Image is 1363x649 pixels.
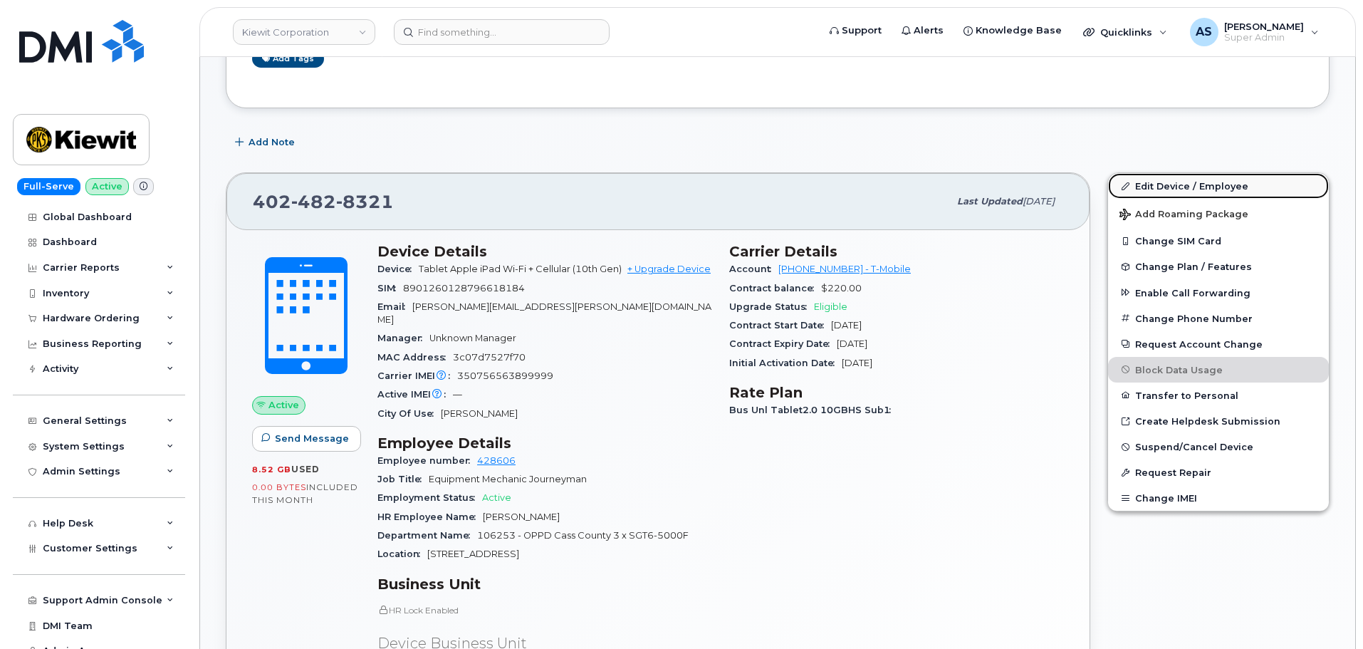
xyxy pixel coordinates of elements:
[729,405,898,415] span: Bus Unl Tablet2.0 10GBHS Sub1
[377,474,429,484] span: Job Title
[291,464,320,474] span: used
[1135,287,1250,298] span: Enable Call Forwarding
[429,474,587,484] span: Equipment Mechanic Journeyman
[1108,306,1329,331] button: Change Phone Number
[729,384,1064,401] h3: Rate Plan
[377,301,711,325] span: [PERSON_NAME][EMAIL_ADDRESS][PERSON_NAME][DOMAIN_NAME]
[976,24,1062,38] span: Knowledge Base
[778,264,911,274] a: [PHONE_NUMBER] - T-Mobile
[729,320,831,331] span: Contract Start Date
[291,191,336,212] span: 482
[377,512,483,522] span: HR Employee Name
[1108,228,1329,254] button: Change SIM Card
[729,358,842,368] span: Initial Activation Date
[814,301,847,312] span: Eligible
[457,370,553,381] span: 350756563899999
[1108,408,1329,434] a: Create Helpdesk Submission
[1108,485,1329,511] button: Change IMEI
[957,196,1023,207] span: Last updated
[441,408,518,419] span: [PERSON_NAME]
[268,398,299,412] span: Active
[253,191,394,212] span: 402
[1135,261,1252,272] span: Change Plan / Features
[837,338,867,349] span: [DATE]
[275,432,349,445] span: Send Message
[377,604,712,616] p: HR Lock Enabled
[252,464,291,474] span: 8.52 GB
[477,530,689,541] span: 106253 - OPPD Cass County 3 x SGT6-5000F
[892,16,954,45] a: Alerts
[403,283,525,294] span: 8901260128796618184
[377,333,429,343] span: Manager
[1108,199,1329,228] button: Add Roaming Package
[729,338,837,349] span: Contract Expiry Date
[1108,280,1329,306] button: Enable Call Forwarding
[842,24,882,38] span: Support
[729,301,814,312] span: Upgrade Status
[429,333,516,343] span: Unknown Manager
[377,264,419,274] span: Device
[249,135,295,149] span: Add Note
[729,264,778,274] span: Account
[377,576,712,593] h3: Business Unit
[252,482,306,492] span: 0.00 Bytes
[453,389,462,400] span: —
[377,301,412,312] span: Email
[336,191,394,212] span: 8321
[627,264,711,274] a: + Upgrade Device
[1301,587,1352,638] iframe: Messenger Launcher
[1108,357,1329,383] button: Block Data Usage
[377,243,712,260] h3: Device Details
[1073,18,1177,46] div: Quicklinks
[820,16,892,45] a: Support
[377,352,453,363] span: MAC Address
[377,389,453,400] span: Active IMEI
[1108,434,1329,460] button: Suspend/Cancel Device
[1023,196,1055,207] span: [DATE]
[233,19,375,45] a: Kiewit Corporation
[1100,26,1152,38] span: Quicklinks
[226,130,307,155] button: Add Note
[477,455,516,466] a: 428606
[377,435,712,452] h3: Employee Details
[252,426,361,452] button: Send Message
[729,283,821,294] span: Contract balance
[1224,21,1304,32] span: [PERSON_NAME]
[1108,331,1329,357] button: Request Account Change
[377,549,427,559] span: Location
[394,19,610,45] input: Find something...
[1119,209,1248,222] span: Add Roaming Package
[1108,254,1329,279] button: Change Plan / Features
[1180,18,1329,46] div: Alexander Strull
[1135,442,1253,452] span: Suspend/Cancel Device
[453,352,526,363] span: 3c07d7527f70
[954,16,1072,45] a: Knowledge Base
[377,455,477,466] span: Employee number
[842,358,872,368] span: [DATE]
[1108,383,1329,408] button: Transfer to Personal
[1196,24,1212,41] span: AS
[377,492,482,503] span: Employment Status
[1108,460,1329,485] button: Request Repair
[914,24,944,38] span: Alerts
[377,370,457,381] span: Carrier IMEI
[831,320,862,331] span: [DATE]
[483,512,560,522] span: [PERSON_NAME]
[427,549,519,559] span: [STREET_ADDRESS]
[252,50,324,68] a: Add tags
[419,264,622,274] span: Tablet Apple iPad Wi-Fi + Cellular (10th Gen)
[729,243,1064,260] h3: Carrier Details
[1224,32,1304,43] span: Super Admin
[377,283,403,294] span: SIM
[1108,173,1329,199] a: Edit Device / Employee
[377,408,441,419] span: City Of Use
[482,492,511,503] span: Active
[821,283,862,294] span: $220.00
[377,530,477,541] span: Department Name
